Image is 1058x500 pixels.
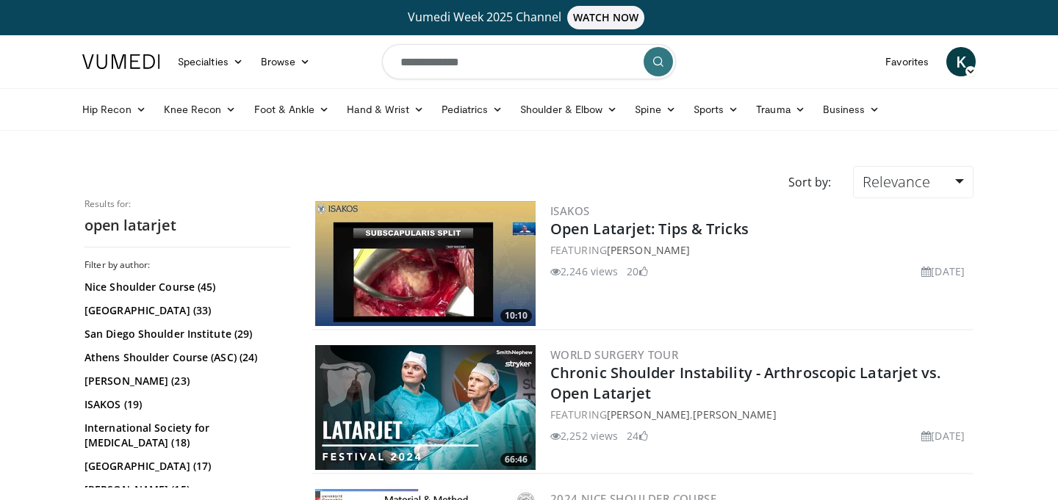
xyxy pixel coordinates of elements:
h2: open latarjet [84,216,290,235]
li: [DATE] [921,264,965,279]
a: Sports [685,95,748,124]
a: [PERSON_NAME] [607,243,690,257]
a: [PERSON_NAME] [607,407,690,421]
img: VuMedi Logo [82,54,160,69]
a: [PERSON_NAME] [693,407,776,421]
a: [PERSON_NAME] (23) [84,374,287,388]
a: [PERSON_NAME] (15) [84,482,287,497]
a: Pediatrics [433,95,511,124]
a: Browse [252,47,320,76]
a: Chronic Shoulder Instability - Arthroscopic Latarjet vs. Open Latarjet [550,363,941,403]
a: Business [814,95,889,124]
a: Hip Recon [73,95,155,124]
a: Nice Shoulder Course (45) [84,280,287,294]
div: Sort by: [777,166,842,198]
a: 66:46 [315,345,536,470]
a: Spine [626,95,684,124]
a: Athens Shoulder Course (ASC) (24) [84,350,287,365]
div: FEATURING , [550,407,971,422]
li: 20 [627,264,647,279]
a: Knee Recon [155,95,245,124]
a: Open Latarjet: Tips & Tricks [550,219,749,239]
img: a635c608-4951-4b34-a5e7-c87609967bf5.jpg.300x170_q85_crop-smart_upscale.jpg [315,345,536,470]
li: 2,252 views [550,428,618,443]
input: Search topics, interventions [382,44,676,79]
a: ISAKOS (19) [84,397,287,412]
a: Specialties [169,47,252,76]
a: Trauma [747,95,814,124]
a: Vumedi Week 2025 ChannelWATCH NOW [84,6,974,29]
a: [GEOGRAPHIC_DATA] (33) [84,303,287,318]
li: 2,246 views [550,264,618,279]
a: Favorites [877,47,938,76]
a: International Society for [MEDICAL_DATA] (18) [84,421,287,450]
a: 10:10 [315,201,536,326]
a: Relevance [853,166,974,198]
span: 66:46 [500,453,532,466]
a: [GEOGRAPHIC_DATA] (17) [84,459,287,474]
a: World Surgery Tour [550,347,678,362]
a: San Diego Shoulder Institute (29) [84,327,287,341]
span: WATCH NOW [567,6,645,29]
a: Foot & Ankle [245,95,339,124]
h3: Filter by author: [84,259,290,271]
img: 82c2e240-9214-4620-b41d-484e5c3be1f8.300x170_q85_crop-smart_upscale.jpg [315,201,536,326]
span: Relevance [863,172,930,192]
span: 10:10 [500,309,532,322]
li: 24 [627,428,647,443]
div: FEATURING [550,242,971,258]
a: K [946,47,976,76]
p: Results for: [84,198,290,210]
a: Shoulder & Elbow [511,95,626,124]
a: Hand & Wrist [338,95,433,124]
a: ISAKOS [550,203,589,218]
li: [DATE] [921,428,965,443]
